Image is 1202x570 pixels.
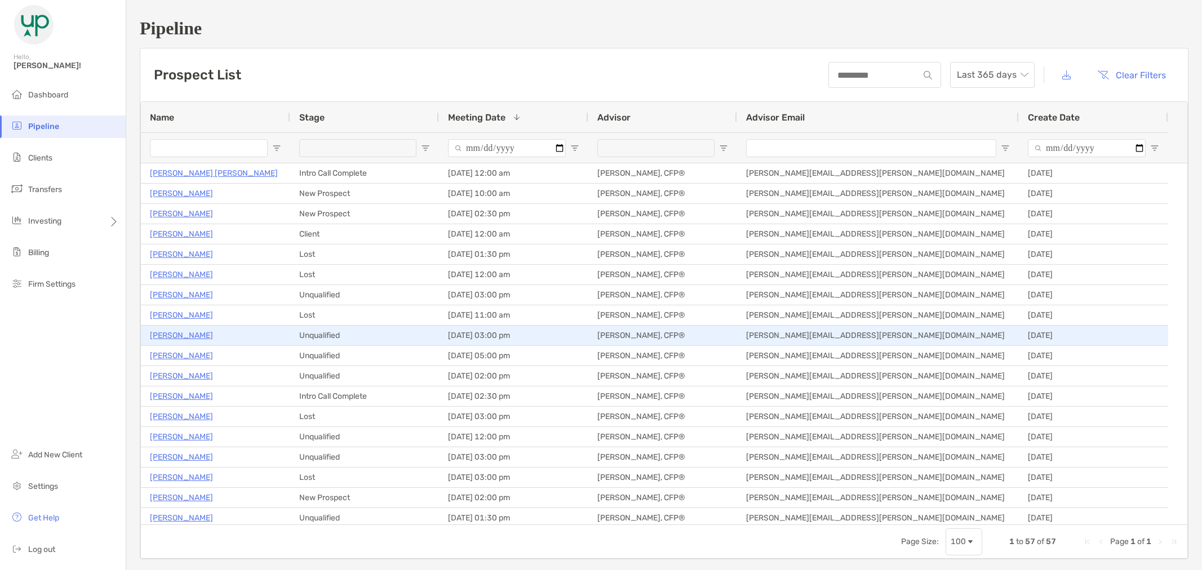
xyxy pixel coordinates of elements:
div: Lost [290,467,439,487]
div: [DATE] 03:00 pm [439,326,588,345]
div: [DATE] [1019,224,1168,244]
div: [PERSON_NAME], CFP® [588,467,737,487]
span: Firm Settings [28,279,76,289]
div: [PERSON_NAME][EMAIL_ADDRESS][PERSON_NAME][DOMAIN_NAME] [737,163,1019,183]
div: Lost [290,407,439,426]
div: [DATE] 02:30 pm [439,386,588,406]
div: [DATE] [1019,244,1168,264]
div: [DATE] 02:00 pm [439,366,588,386]
div: [PERSON_NAME][EMAIL_ADDRESS][PERSON_NAME][DOMAIN_NAME] [737,265,1019,284]
span: Advisor [597,112,631,123]
button: Open Filter Menu [1001,144,1010,153]
img: firm-settings icon [10,277,24,290]
div: First Page [1083,537,1092,546]
div: Lost [290,265,439,284]
a: [PERSON_NAME] [150,207,213,221]
div: [DATE] [1019,508,1168,528]
div: [PERSON_NAME][EMAIL_ADDRESS][PERSON_NAME][DOMAIN_NAME] [737,326,1019,345]
div: Client [290,224,439,244]
div: [PERSON_NAME][EMAIL_ADDRESS][PERSON_NAME][DOMAIN_NAME] [737,204,1019,224]
div: [DATE] 01:30 pm [439,508,588,528]
p: [PERSON_NAME] [150,308,213,322]
div: New Prospect [290,488,439,507]
div: Unqualified [290,427,439,447]
div: [PERSON_NAME], CFP® [588,305,737,325]
div: Previous Page [1097,537,1106,546]
div: [PERSON_NAME], CFP® [588,224,737,244]
input: Create Date Filter Input [1028,139,1146,157]
span: Create Date [1028,112,1080,123]
div: [PERSON_NAME][EMAIL_ADDRESS][PERSON_NAME][DOMAIN_NAME] [737,184,1019,203]
div: Next Page [1156,537,1165,546]
div: [PERSON_NAME], CFP® [588,488,737,507]
span: Meeting Date [448,112,505,123]
div: Unqualified [290,285,439,305]
div: Last Page [1169,537,1178,546]
div: 100 [951,537,966,546]
span: to [1016,537,1023,546]
a: [PERSON_NAME] [150,186,213,201]
a: [PERSON_NAME] [150,369,213,383]
div: [DATE] 11:00 am [439,305,588,325]
a: [PERSON_NAME] [150,227,213,241]
div: [PERSON_NAME][EMAIL_ADDRESS][PERSON_NAME][DOMAIN_NAME] [737,224,1019,244]
a: [PERSON_NAME] [150,430,213,444]
span: 57 [1046,537,1056,546]
div: New Prospect [290,184,439,203]
img: billing icon [10,245,24,259]
img: logout icon [10,542,24,555]
span: 57 [1025,537,1035,546]
div: [DATE] [1019,488,1168,507]
div: [PERSON_NAME], CFP® [588,346,737,366]
div: [DATE] 12:00 am [439,163,588,183]
a: [PERSON_NAME] [150,389,213,403]
div: [PERSON_NAME], CFP® [588,508,737,528]
div: Page Size [946,528,982,555]
div: [PERSON_NAME][EMAIL_ADDRESS][PERSON_NAME][DOMAIN_NAME] [737,447,1019,467]
h3: Prospect List [154,67,241,83]
span: Clients [28,153,52,163]
p: [PERSON_NAME] [150,247,213,261]
div: [DATE] [1019,204,1168,224]
div: [DATE] [1019,326,1168,345]
div: [PERSON_NAME], CFP® [588,386,737,406]
input: Name Filter Input [150,139,268,157]
img: get-help icon [10,510,24,524]
div: New Prospect [290,204,439,224]
img: clients icon [10,150,24,164]
div: [DATE] [1019,407,1168,426]
a: [PERSON_NAME] [150,511,213,525]
img: add_new_client icon [10,447,24,461]
a: [PERSON_NAME] [150,409,213,424]
div: [DATE] 03:00 pm [439,467,588,487]
div: [DATE] 12:00 am [439,265,588,284]
div: [DATE] 03:00 pm [439,447,588,467]
div: Unqualified [290,508,439,528]
div: [DATE] 02:30 pm [439,204,588,224]
div: Lost [290,305,439,325]
p: [PERSON_NAME] [150,470,213,484]
img: dashboard icon [10,87,24,101]
div: [DATE] [1019,447,1168,467]
img: settings icon [10,479,24,492]
div: [DATE] [1019,366,1168,386]
div: [PERSON_NAME][EMAIL_ADDRESS][PERSON_NAME][DOMAIN_NAME] [737,488,1019,507]
img: input icon [924,71,932,79]
div: [PERSON_NAME], CFP® [588,326,737,345]
div: [DATE] 12:00 pm [439,427,588,447]
div: [PERSON_NAME], CFP® [588,204,737,224]
span: Billing [28,248,49,257]
a: [PERSON_NAME] [PERSON_NAME] [150,166,278,180]
p: [PERSON_NAME] [150,491,213,505]
span: of [1137,537,1145,546]
span: Page [1110,537,1129,546]
span: 1 [1130,537,1136,546]
div: [PERSON_NAME], CFP® [588,184,737,203]
p: [PERSON_NAME] [150,450,213,464]
p: [PERSON_NAME] [150,349,213,363]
